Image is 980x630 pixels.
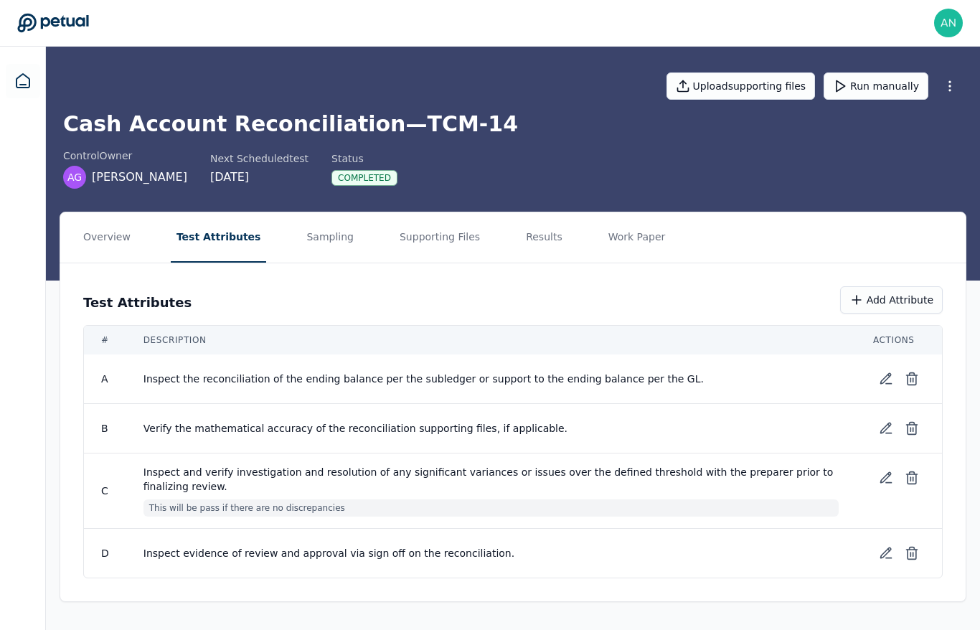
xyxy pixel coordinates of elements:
[899,366,925,392] button: Delete test attribute
[873,540,899,566] button: Edit test attribute
[937,73,963,99] button: More Options
[101,485,108,497] span: C
[60,212,966,263] nav: Tabs
[899,465,925,491] button: Delete test attribute
[143,421,839,436] span: Verify the mathematical accuracy of the reconciliation supporting files, if applicable.
[856,326,942,354] th: Actions
[824,72,928,100] button: Run manually
[210,169,308,186] div: [DATE]
[899,415,925,441] button: Delete test attribute
[84,326,126,354] th: #
[934,9,963,37] img: andrew+klaviyo@petual.ai
[171,212,267,263] button: Test Attributes
[873,366,899,392] button: Edit test attribute
[17,13,89,33] a: Go to Dashboard
[873,415,899,441] button: Edit test attribute
[301,212,359,263] button: Sampling
[143,465,839,494] span: Inspect and verify investigation and resolution of any significant variances or issues over the d...
[63,149,187,163] div: control Owner
[77,212,136,263] button: Overview
[101,373,108,385] span: A
[63,111,963,137] h1: Cash Account Reconciliation — TCM-14
[520,212,568,263] button: Results
[331,151,397,166] div: Status
[101,423,108,434] span: B
[873,465,899,491] button: Edit test attribute
[899,540,925,566] button: Delete test attribute
[603,212,672,263] button: Work Paper
[331,170,397,186] div: Completed
[143,546,839,560] span: Inspect evidence of review and approval via sign off on the reconciliation.
[143,499,839,517] span: This will be pass if there are no discrepancies
[6,64,40,98] a: Dashboard
[210,151,308,166] div: Next Scheduled test
[840,286,943,314] button: Add Attribute
[67,170,82,184] span: AG
[143,372,839,386] span: Inspect the reconciliation of the ending balance per the subledger or support to the ending balan...
[101,547,109,559] span: D
[83,293,192,313] h3: Test Attributes
[394,212,486,263] button: Supporting Files
[92,169,187,186] span: [PERSON_NAME]
[666,72,816,100] button: Uploadsupporting files
[126,326,856,354] th: Description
